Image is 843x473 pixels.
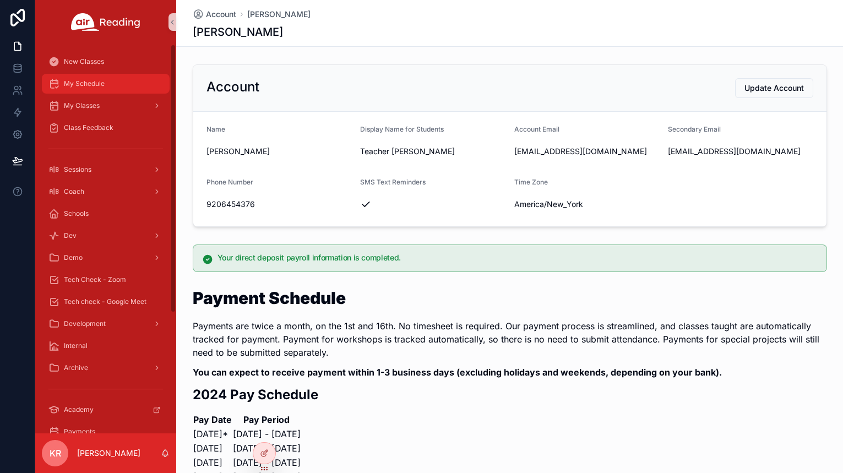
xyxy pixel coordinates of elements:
a: Demo [42,248,170,268]
span: Archive [64,363,88,372]
td: [DATE] [193,455,232,470]
span: Coach [64,187,84,196]
h1: Payment Schedule [193,290,827,306]
span: Sessions [64,165,91,174]
span: Internal [64,341,88,350]
th: Pay Period [232,412,301,427]
a: My Classes [42,96,170,116]
a: Coach [42,182,170,202]
span: America/New_York [514,199,583,210]
h2: Account [206,78,259,96]
a: Archive [42,358,170,378]
span: My Schedule [64,79,105,88]
a: Schools [42,204,170,224]
a: Tech Check - Zoom [42,270,170,290]
p: [PERSON_NAME] [77,448,140,459]
span: Demo [64,253,83,262]
th: Pay Date [193,412,232,427]
td: [DATE]* [193,427,232,441]
span: Class Feedback [64,123,113,132]
a: Account [193,9,236,20]
span: Tech Check - Zoom [64,275,126,284]
span: SMS Text Reminders [360,178,426,186]
span: [EMAIL_ADDRESS][DOMAIN_NAME] [668,146,813,157]
span: Development [64,319,106,328]
span: [EMAIL_ADDRESS][DOMAIN_NAME] [514,146,660,157]
a: Dev [42,226,170,246]
a: New Classes [42,52,170,72]
span: Account Email [514,125,559,133]
span: Dev [64,231,77,240]
span: New Classes [64,57,104,66]
span: 9206454376 [206,199,352,210]
button: Update Account [735,78,813,98]
td: [DATE] [193,441,232,455]
span: Teacher [PERSON_NAME] [360,146,505,157]
h5: Your direct deposit payroll information is completed. [217,254,818,262]
a: Internal [42,336,170,356]
a: Class Feedback [42,118,170,138]
span: Tech check - Google Meet [64,297,146,306]
div: scrollable content [35,44,176,433]
span: Update Account [744,83,804,94]
a: Payments [42,422,170,442]
h2: 2024 Pay Schedule [193,385,827,404]
a: Academy [42,400,170,420]
span: KR [50,447,61,460]
img: App logo [71,13,140,31]
span: Time Zone [514,178,548,186]
span: Schools [64,209,89,218]
span: Account [206,9,236,20]
span: [PERSON_NAME] [206,146,352,157]
span: Name [206,125,225,133]
a: My Schedule [42,74,170,94]
h1: [PERSON_NAME] [193,24,283,40]
span: Phone Number [206,178,253,186]
p: Payments are twice a month, on the 1st and 16th. No timesheet is required. Our payment process is... [193,319,827,359]
a: Development [42,314,170,334]
span: Payments [64,427,95,436]
span: Display Name for Students [360,125,444,133]
td: [DATE] - [DATE] [232,427,301,441]
a: Tech check - Google Meet [42,292,170,312]
strong: You can expect to receive payment within 1-3 business days (excluding holidays and weekends, depe... [193,367,722,378]
span: My Classes [64,101,100,110]
span: Academy [64,405,94,414]
td: [DATE] - [DATE] [232,441,301,455]
a: [PERSON_NAME] [247,9,311,20]
span: Secondary Email [668,125,721,133]
td: [DATE] - [DATE] [232,455,301,470]
a: Sessions [42,160,170,180]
